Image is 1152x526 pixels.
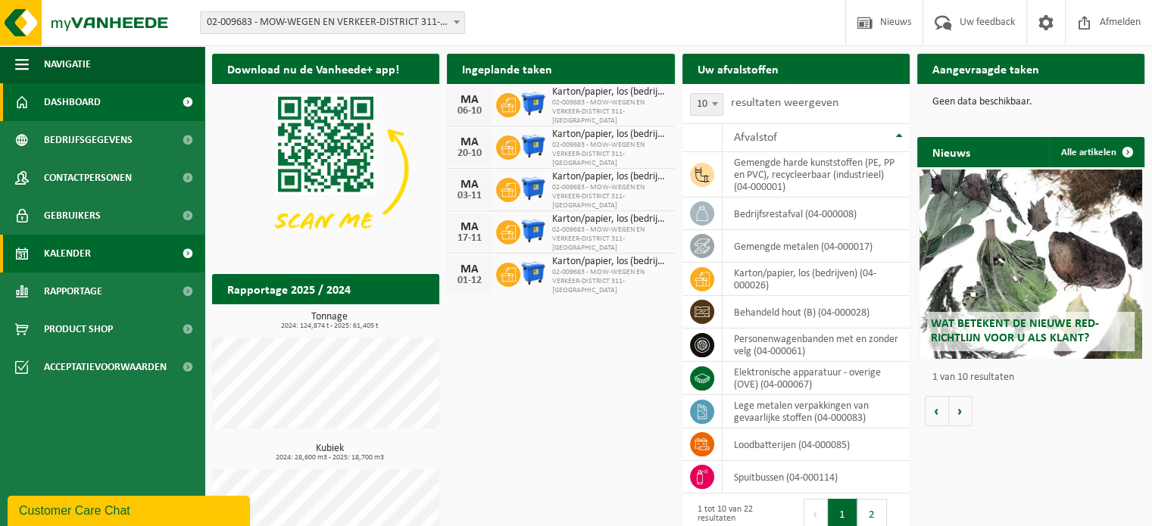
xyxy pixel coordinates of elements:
span: 10 [690,93,723,116]
img: WB-1100-HPE-BE-01 [520,218,546,244]
td: loodbatterijen (04-000085) [723,428,910,461]
span: 02-009683 - MOW-WEGEN EN VERKEER-DISTRICT 311-BRUGGE - 8000 BRUGGE, KONING ALBERT I LAAN 293 [201,12,464,33]
td: spuitbussen (04-000114) [723,461,910,493]
span: Karton/papier, los (bedrijven) [552,256,667,268]
span: Karton/papier, los (bedrijven) [552,213,667,226]
iframe: chat widget [8,493,253,526]
td: gemengde harde kunststoffen (PE, PP en PVC), recycleerbaar (industrieel) (04-000001) [723,152,910,198]
div: 01-12 [454,275,485,286]
img: WB-1100-HPE-BE-01 [520,260,546,286]
td: lege metalen verpakkingen van gevaarlijke stoffen (04-000083) [723,395,910,428]
button: Vorige [925,396,949,426]
div: 17-11 [454,233,485,244]
div: MA [454,94,485,106]
div: 06-10 [454,106,485,117]
span: Afvalstof [734,132,777,144]
span: Karton/papier, los (bedrijven) [552,171,667,183]
span: Karton/papier, los (bedrijven) [552,129,667,141]
label: resultaten weergeven [731,97,838,109]
p: Geen data beschikbaar. [932,97,1129,107]
p: 1 van 10 resultaten [932,372,1137,383]
a: Alle artikelen [1049,137,1143,167]
div: MA [454,179,485,191]
span: Rapportage [44,272,102,310]
a: Bekijk rapportage [326,303,438,334]
span: 2024: 124,874 t - 2025: 61,405 t [220,322,439,330]
h2: Aangevraagde taken [917,54,1054,83]
span: Dashboard [44,83,101,121]
span: Navigatie [44,45,91,83]
td: elektronische apparatuur - overige (OVE) (04-000067) [723,362,910,395]
h2: Nieuws [917,137,985,167]
div: 03-11 [454,191,485,201]
div: MA [454,136,485,148]
span: 2024: 28,600 m3 - 2025: 18,700 m3 [220,454,439,462]
h2: Ingeplande taken [447,54,567,83]
td: personenwagenbanden met en zonder velg (04-000061) [723,328,910,362]
span: Bedrijfsgegevens [44,121,133,159]
span: Contactpersonen [44,159,132,197]
h3: Tonnage [220,312,439,330]
div: MA [454,221,485,233]
span: Wat betekent de nieuwe RED-richtlijn voor u als klant? [931,318,1099,344]
a: Wat betekent de nieuwe RED-richtlijn voor u als klant? [919,170,1142,359]
span: 02-009683 - MOW-WEGEN EN VERKEER-DISTRICT 311-[GEOGRAPHIC_DATA] [552,183,667,210]
span: 02-009683 - MOW-WEGEN EN VERKEER-DISTRICT 311-[GEOGRAPHIC_DATA] [552,98,667,126]
td: gemengde metalen (04-000017) [723,230,910,263]
img: Download de VHEPlus App [212,84,439,254]
h2: Download nu de Vanheede+ app! [212,54,414,83]
h2: Rapportage 2025 / 2024 [212,274,366,303]
span: Product Shop [44,310,113,348]
img: WB-1100-HPE-BE-01 [520,91,546,117]
span: 02-009683 - MOW-WEGEN EN VERKEER-DISTRICT 311-[GEOGRAPHIC_DATA] [552,226,667,253]
span: Gebruikers [44,197,101,235]
td: behandeld hout (B) (04-000028) [723,296,910,328]
span: 02-009683 - MOW-WEGEN EN VERKEER-DISTRICT 311-BRUGGE - 8000 BRUGGE, KONING ALBERT I LAAN 293 [200,11,465,34]
button: Volgende [949,396,972,426]
span: Karton/papier, los (bedrijven) [552,86,667,98]
span: Acceptatievoorwaarden [44,348,167,386]
div: 20-10 [454,148,485,159]
span: Kalender [44,235,91,272]
h3: Kubiek [220,444,439,462]
td: bedrijfsrestafval (04-000008) [723,198,910,230]
img: WB-1100-HPE-BE-01 [520,176,546,201]
span: 10 [691,94,723,115]
span: 02-009683 - MOW-WEGEN EN VERKEER-DISTRICT 311-[GEOGRAPHIC_DATA] [552,268,667,295]
span: 02-009683 - MOW-WEGEN EN VERKEER-DISTRICT 311-[GEOGRAPHIC_DATA] [552,141,667,168]
td: karton/papier, los (bedrijven) (04-000026) [723,263,910,296]
div: MA [454,263,485,275]
h2: Uw afvalstoffen [682,54,794,83]
img: WB-1100-HPE-BE-01 [520,133,546,159]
